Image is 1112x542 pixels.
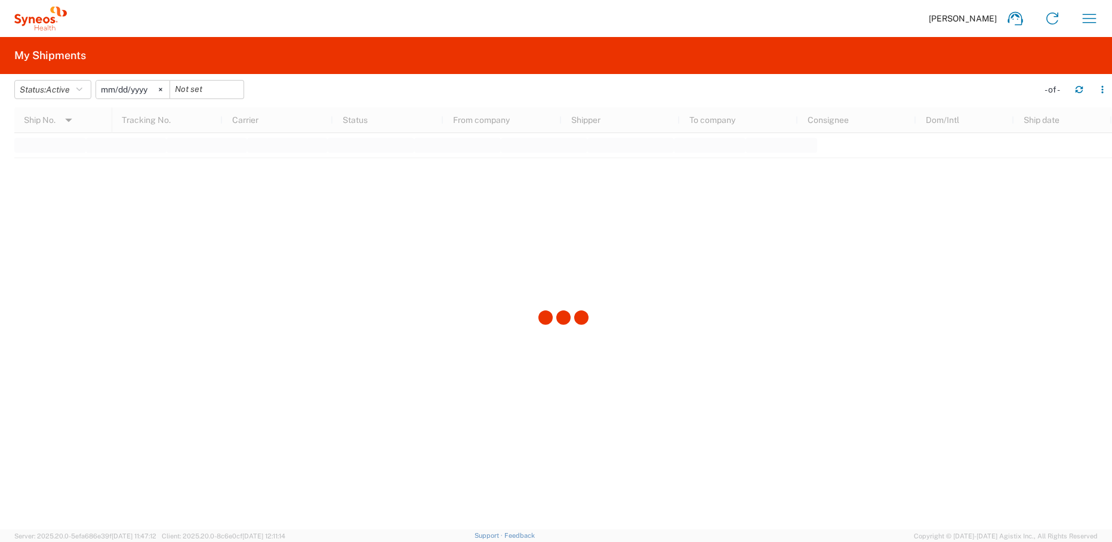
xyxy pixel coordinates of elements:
a: Support [475,532,504,539]
span: [PERSON_NAME] [929,13,997,24]
div: - of - [1045,84,1065,95]
span: [DATE] 12:11:14 [242,532,285,540]
input: Not set [170,81,244,98]
a: Feedback [504,532,535,539]
span: Active [46,85,70,94]
span: Server: 2025.20.0-5efa686e39f [14,532,156,540]
input: Not set [96,81,170,98]
span: Copyright © [DATE]-[DATE] Agistix Inc., All Rights Reserved [914,531,1098,541]
span: Client: 2025.20.0-8c6e0cf [162,532,285,540]
h2: My Shipments [14,48,86,63]
button: Status:Active [14,80,91,99]
span: [DATE] 11:47:12 [112,532,156,540]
